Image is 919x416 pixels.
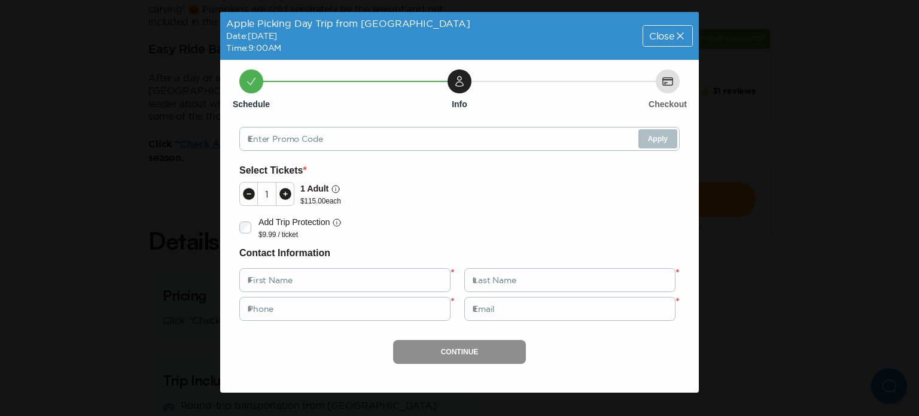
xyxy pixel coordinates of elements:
p: 1 Adult [300,182,328,196]
span: Time: 9:00AM [226,43,281,53]
span: Date: [DATE] [226,31,277,41]
p: Add Trip Protection [258,215,330,229]
div: 1 [258,189,276,199]
p: $ 115.00 each [300,196,341,206]
h6: Select Tickets [239,163,680,178]
span: Apple Picking Day Trip from [GEOGRAPHIC_DATA] [226,18,470,29]
span: Close [649,31,674,41]
h6: Checkout [649,98,687,110]
h6: Contact Information [239,245,680,261]
p: $9.99 / ticket [258,230,342,239]
h6: Info [452,98,467,110]
h6: Schedule [233,98,270,110]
